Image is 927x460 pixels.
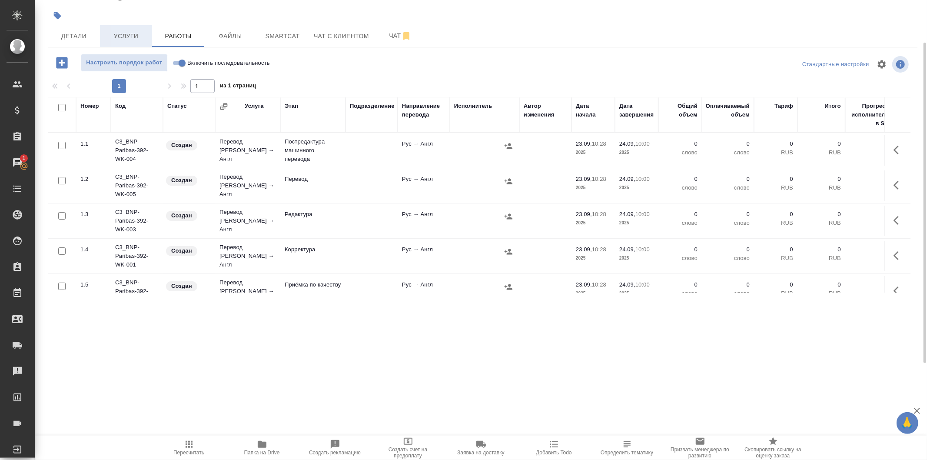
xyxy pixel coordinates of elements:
[663,140,698,148] p: 0
[758,210,793,219] p: 0
[774,102,793,110] div: Тариф
[802,254,841,263] p: RUB
[215,203,280,238] td: Перевод [PERSON_NAME] → Англ
[398,276,450,307] td: Рус → Англ
[215,239,280,273] td: Перевод [PERSON_NAME] → Англ
[220,80,256,93] span: из 1 страниц
[706,289,750,298] p: слово
[706,175,750,183] p: 0
[17,154,30,163] span: 1
[285,137,341,163] p: Постредактура машинного перевода
[165,245,211,257] div: Заказ еще не согласован с клиентом, искать исполнителей рано
[502,280,515,293] button: Назначить
[663,289,698,298] p: слово
[398,135,450,166] td: Рус → Англ
[576,140,592,147] p: 23.09,
[663,102,698,119] div: Общий объем
[576,211,592,217] p: 23.09,
[592,211,606,217] p: 10:28
[219,102,228,111] button: Сгруппировать
[592,176,606,182] p: 10:28
[398,170,450,201] td: Рус → Англ
[576,219,611,227] p: 2025
[663,219,698,227] p: слово
[635,211,650,217] p: 10:00
[111,133,163,168] td: C3_BNP-Paribas-392-WK-004
[379,30,421,41] span: Чат
[454,102,492,110] div: Исполнитель
[402,102,445,119] div: Направление перевода
[502,175,515,188] button: Назначить
[48,6,67,25] button: Добавить тэг
[285,175,341,183] p: Перевод
[706,219,750,227] p: слово
[398,241,450,271] td: Рус → Англ
[262,31,303,42] span: Smartcat
[314,31,369,42] span: Чат с клиентом
[171,282,192,290] p: Создан
[897,412,918,434] button: 🙏
[758,254,793,263] p: RUB
[592,281,606,288] p: 10:28
[758,140,793,148] p: 0
[171,211,192,220] p: Создан
[80,102,99,110] div: Номер
[758,280,793,289] p: 0
[167,102,187,110] div: Статус
[850,102,889,128] div: Прогресс исполнителя в SC
[285,245,341,254] p: Корректура
[80,245,106,254] div: 1.4
[111,168,163,203] td: C3_BNP-Paribas-392-WK-005
[576,183,611,192] p: 2025
[663,148,698,157] p: слово
[802,175,841,183] p: 0
[86,58,163,68] span: Настроить порядок работ
[105,31,147,42] span: Услуги
[758,289,793,298] p: RUB
[524,102,567,119] div: Автор изменения
[576,289,611,298] p: 2025
[165,140,211,151] div: Заказ еще не согласован с клиентом, искать исполнителей рано
[888,175,909,196] button: Здесь прячутся важные кнопки
[802,210,841,219] p: 0
[53,31,95,42] span: Детали
[706,148,750,157] p: слово
[758,219,793,227] p: RUB
[635,140,650,147] p: 10:00
[619,254,654,263] p: 2025
[888,245,909,266] button: Здесь прячутся важные кнопки
[706,183,750,192] p: слово
[635,246,650,253] p: 10:00
[706,102,750,119] div: Оплачиваемый объем
[111,274,163,309] td: C3_BNP-Paribas-392-WK-002
[663,245,698,254] p: 0
[80,210,106,219] div: 1.3
[619,211,635,217] p: 24.09,
[50,54,74,72] button: Добавить работу
[706,280,750,289] p: 0
[706,254,750,263] p: слово
[663,175,698,183] p: 0
[592,246,606,253] p: 10:28
[619,176,635,182] p: 24.09,
[619,246,635,253] p: 24.09,
[171,176,192,185] p: Создан
[619,183,654,192] p: 2025
[706,245,750,254] p: 0
[663,254,698,263] p: слово
[111,239,163,273] td: C3_BNP-Paribas-392-WK-001
[245,102,263,110] div: Услуга
[871,54,892,75] span: Настроить таблицу
[825,102,841,110] div: Итого
[81,54,168,72] button: Настроить порядок работ
[171,141,192,150] p: Создан
[576,246,592,253] p: 23.09,
[576,102,611,119] div: Дата начала
[802,140,841,148] p: 0
[800,58,871,71] div: split button
[215,133,280,168] td: Перевод [PERSON_NAME] → Англ
[350,102,395,110] div: Подразделение
[2,152,33,173] a: 1
[802,183,841,192] p: RUB
[802,219,841,227] p: RUB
